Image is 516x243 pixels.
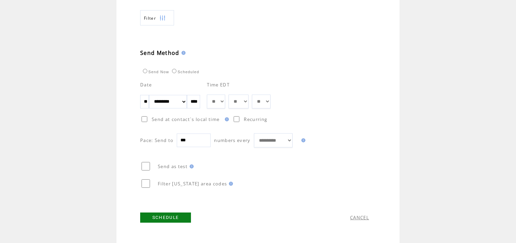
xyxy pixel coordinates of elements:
img: help.gif [227,182,233,186]
span: Pace: Send to [140,137,173,143]
a: Filter [140,10,174,25]
span: Date [140,82,152,88]
a: SCHEDULE [140,212,191,223]
img: help.gif [299,138,305,142]
span: numbers every [214,137,250,143]
img: help.gif [223,117,229,121]
img: filters.png [159,11,166,26]
span: Show filters [144,15,156,21]
a: CANCEL [350,215,369,221]
img: help.gif [188,164,194,168]
label: Send Now [141,70,169,74]
span: Send at contact`s local time [152,116,219,122]
label: Scheduled [170,70,199,74]
span: Filter [US_STATE] area codes [158,181,227,187]
span: Send Method [140,49,179,57]
input: Scheduled [172,69,176,73]
span: Send as test [158,163,188,169]
span: Recurring [244,116,267,122]
img: help.gif [179,51,186,55]
span: Time EDT [207,82,230,88]
input: Send Now [143,69,147,73]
